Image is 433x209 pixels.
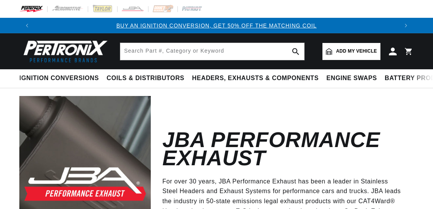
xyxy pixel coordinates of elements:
[35,21,398,30] div: 1 of 3
[326,74,377,82] span: Engine Swaps
[19,38,108,65] img: Pertronix
[322,69,381,87] summary: Engine Swaps
[162,131,402,167] h2: JBA Performance Exhaust
[120,43,304,60] input: Search Part #, Category or Keyword
[103,69,188,87] summary: Coils & Distributors
[287,43,304,60] button: search button
[35,21,398,30] div: Announcement
[116,22,317,29] a: BUY AN IGNITION CONVERSION, GET 50% OFF THE MATCHING COIL
[19,18,35,33] button: Translation missing: en.sections.announcements.previous_announcement
[192,74,319,82] span: Headers, Exhausts & Components
[336,48,377,55] span: Add my vehicle
[188,69,322,87] summary: Headers, Exhausts & Components
[19,74,99,82] span: Ignition Conversions
[107,74,184,82] span: Coils & Distributors
[322,43,380,60] a: Add my vehicle
[19,69,103,87] summary: Ignition Conversions
[398,18,414,33] button: Translation missing: en.sections.announcements.next_announcement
